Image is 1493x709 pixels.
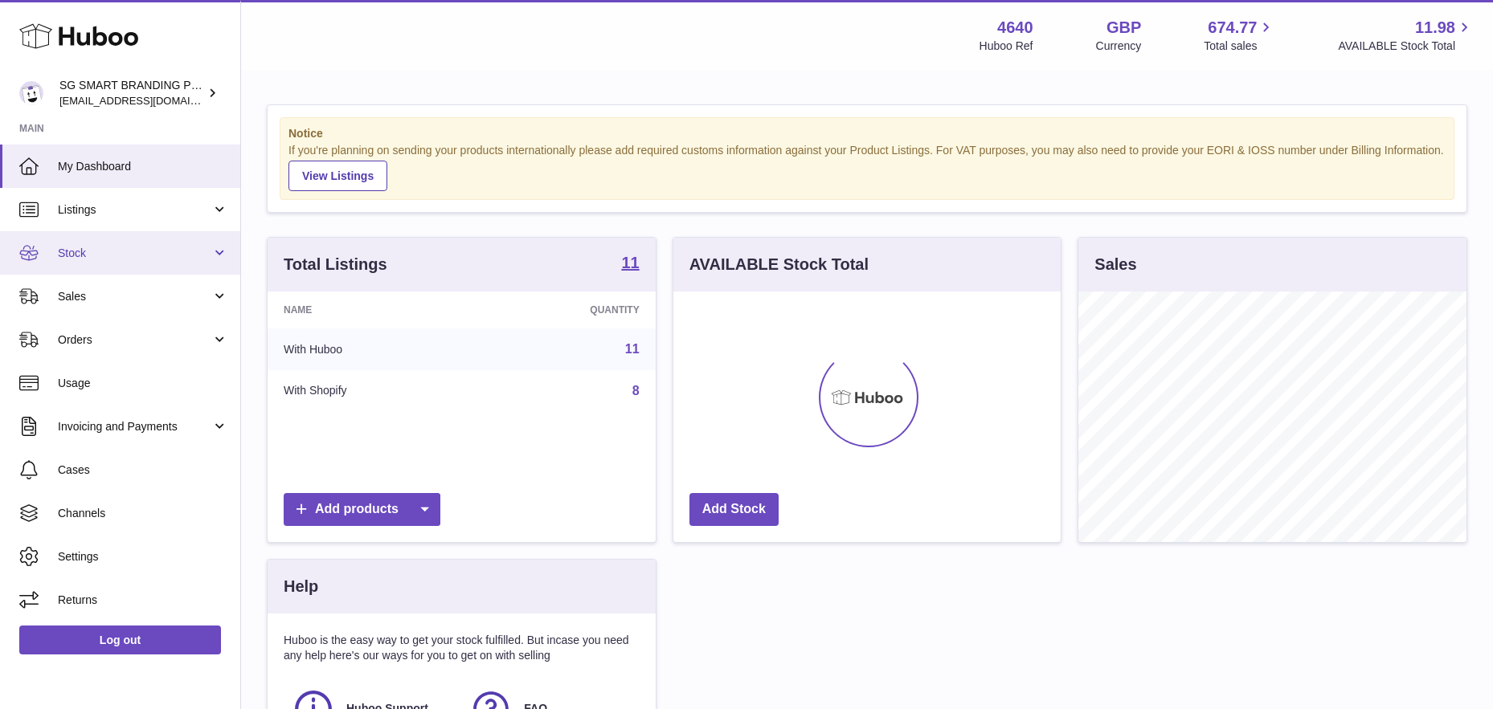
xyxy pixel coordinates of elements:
h3: Total Listings [284,254,387,275]
div: Huboo Ref [980,39,1033,54]
a: 11 [625,342,640,356]
a: Add Stock [689,493,779,526]
h3: AVAILABLE Stock Total [689,254,869,275]
span: Cases [58,462,228,478]
h3: Help [284,576,318,597]
span: Listings [58,202,211,218]
strong: 4640 [997,17,1033,39]
a: View Listings [288,161,387,191]
td: With Shopify [268,370,477,412]
span: Invoicing and Payments [58,419,211,434]
a: 674.77 Total sales [1204,17,1275,54]
span: My Dashboard [58,159,228,174]
span: Total sales [1204,39,1275,54]
td: With Huboo [268,328,477,370]
h3: Sales [1094,254,1136,275]
span: Channels [58,506,228,521]
span: Orders [58,332,211,348]
p: Huboo is the easy way to get your stock fulfilled. But incase you need any help here's our ways f... [284,633,640,663]
span: Sales [58,289,211,304]
a: Add products [284,493,440,526]
div: Currency [1096,39,1142,54]
span: 11.98 [1415,17,1455,39]
span: Usage [58,376,228,391]
span: Settings [58,549,228,564]
span: 674.77 [1208,17,1257,39]
img: uktopsmileshipping@gmail.com [19,81,43,105]
div: SG SMART BRANDING PTE. LTD. [59,78,204,108]
a: 11 [621,255,639,274]
strong: Notice [288,126,1446,141]
span: AVAILABLE Stock Total [1338,39,1474,54]
a: Log out [19,625,221,654]
span: Stock [58,246,211,261]
strong: 11 [621,255,639,271]
div: If you're planning on sending your products internationally please add required customs informati... [288,143,1446,191]
strong: GBP [1106,17,1141,39]
a: 8 [632,384,640,397]
th: Quantity [477,291,655,328]
span: [EMAIL_ADDRESS][DOMAIN_NAME] [59,94,236,107]
a: 11.98 AVAILABLE Stock Total [1338,17,1474,54]
th: Name [268,291,477,328]
span: Returns [58,593,228,608]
